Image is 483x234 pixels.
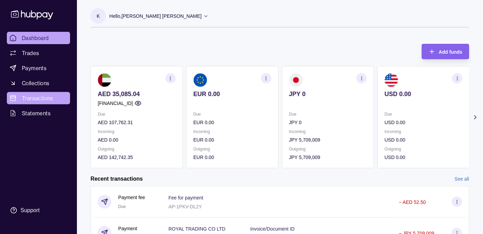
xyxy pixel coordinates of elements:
[169,226,226,232] p: ROYAL TRADING CO LTD
[7,77,70,89] a: Collections
[7,203,70,218] a: Support
[250,226,295,232] p: Invoice/Document ID
[193,119,271,126] p: EUR 0.00
[98,145,176,153] p: Outgoing
[91,175,143,183] h2: Recent transactions
[289,154,367,161] p: JPY 5,709,009
[169,195,203,200] p: Fee for payment
[385,110,462,118] p: Due
[385,90,462,98] p: USD 0.00
[98,100,133,107] p: [FINANCIAL_ID]
[98,119,176,126] p: AED 107,762.31
[289,119,367,126] p: JPY 0
[22,49,39,57] span: Trades
[7,62,70,74] a: Payments
[193,73,207,87] img: eu
[22,64,46,72] span: Payments
[7,107,70,119] a: Statements
[98,128,176,135] p: Incoming
[7,32,70,44] a: Dashboard
[399,199,426,205] p: − AED 52.50
[385,73,398,87] img: us
[289,145,367,153] p: Outgoing
[193,154,271,161] p: EUR 0.00
[22,34,49,42] span: Dashboard
[289,128,367,135] p: Incoming
[193,128,271,135] p: Incoming
[422,44,469,59] button: Add funds
[289,90,367,98] p: JPY 0
[385,136,462,144] p: USD 0.00
[169,204,202,209] p: AP-1PKV-DL2Y
[118,204,126,209] span: Due
[97,12,100,20] p: K
[289,73,303,87] img: jp
[22,109,51,117] span: Statements
[385,128,462,135] p: Incoming
[439,49,462,55] span: Add funds
[289,136,367,144] p: JPY 5,709,009
[289,110,367,118] p: Due
[193,110,271,118] p: Due
[22,79,49,87] span: Collections
[21,207,40,214] div: Support
[98,73,111,87] img: ae
[193,90,271,98] p: EUR 0.00
[22,94,53,102] span: Transactions
[118,225,137,232] p: Payment
[385,154,462,161] p: USD 0.00
[193,136,271,144] p: EUR 0.00
[98,90,176,98] p: AED 35,085.04
[109,12,202,20] p: Hello, [PERSON_NAME] [PERSON_NAME]
[98,110,176,118] p: Due
[7,92,70,104] a: Transactions
[193,145,271,153] p: Outgoing
[118,194,145,201] p: Payment fee
[385,119,462,126] p: USD 0.00
[7,47,70,59] a: Trades
[385,145,462,153] p: Outgoing
[98,154,176,161] p: AED 142,742.35
[98,136,176,144] p: AED 0.00
[455,175,469,183] a: See all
